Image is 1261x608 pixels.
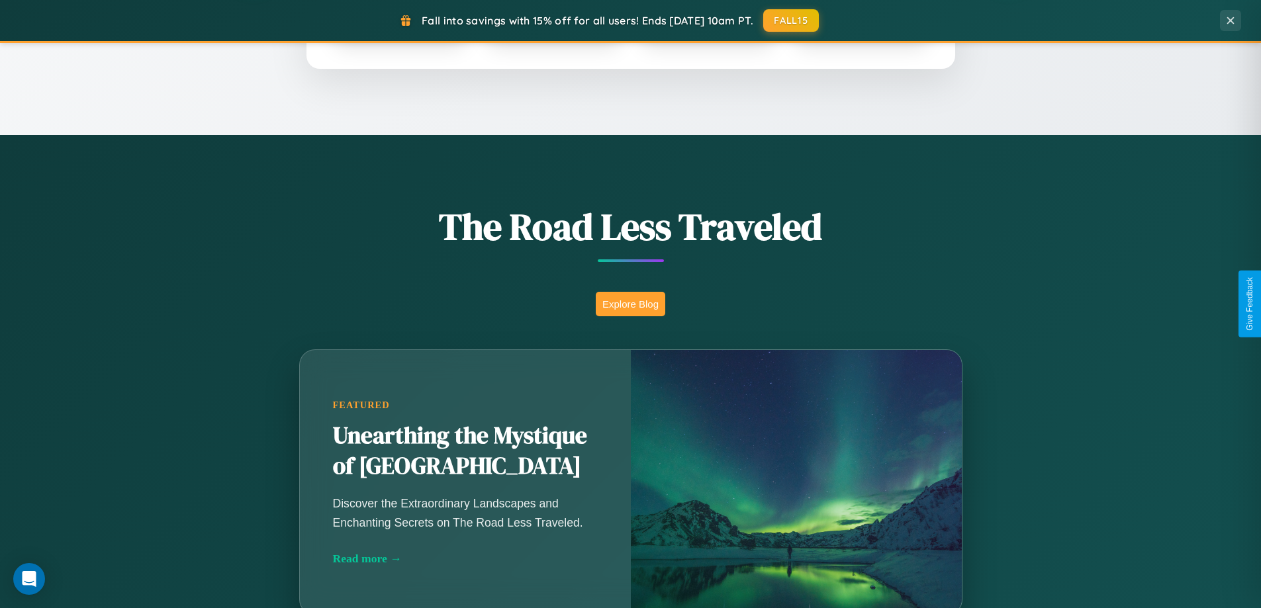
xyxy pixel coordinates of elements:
div: Read more → [333,552,598,566]
div: Open Intercom Messenger [13,563,45,595]
p: Discover the Extraordinary Landscapes and Enchanting Secrets on The Road Less Traveled. [333,494,598,531]
h2: Unearthing the Mystique of [GEOGRAPHIC_DATA] [333,421,598,482]
button: FALL15 [763,9,819,32]
div: Give Feedback [1245,277,1254,331]
h1: The Road Less Traveled [234,201,1028,252]
span: Fall into savings with 15% off for all users! Ends [DATE] 10am PT. [422,14,753,27]
button: Explore Blog [596,292,665,316]
div: Featured [333,400,598,411]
